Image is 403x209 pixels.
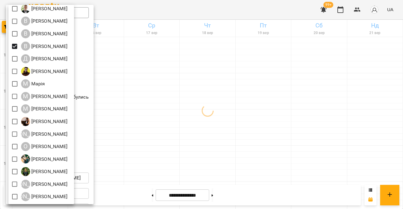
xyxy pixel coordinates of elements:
div: [PERSON_NAME] [21,192,30,201]
p: [PERSON_NAME] [30,131,68,138]
a: О [PERSON_NAME] [21,142,68,151]
a: В [PERSON_NAME] [21,4,68,13]
div: Оксана Кочанова [21,142,68,151]
a: Д [PERSON_NAME] [21,67,68,76]
div: Надія Шрай [21,117,68,126]
p: [PERSON_NAME] [30,17,68,25]
div: [PERSON_NAME] [21,129,30,138]
p: [PERSON_NAME] [30,68,68,75]
img: Д [21,67,30,76]
img: О [21,154,30,163]
p: [PERSON_NAME] [30,156,68,163]
div: Юрій Шпак [21,180,68,189]
a: [PERSON_NAME] [PERSON_NAME] [21,129,68,138]
a: В [PERSON_NAME] [21,17,68,26]
p: [PERSON_NAME] [30,143,68,150]
a: Н [PERSON_NAME] [21,117,68,126]
p: [PERSON_NAME] [30,193,68,200]
p: [PERSON_NAME] [30,118,68,125]
img: Р [21,167,30,176]
p: [PERSON_NAME] [30,43,68,50]
img: В [21,4,30,13]
a: В [PERSON_NAME] [21,42,68,51]
a: [PERSON_NAME] [PERSON_NAME] [21,192,68,201]
p: [PERSON_NAME] [30,93,68,100]
div: Ніна Марчук [21,129,68,138]
div: В [21,29,30,38]
img: Н [21,117,30,126]
a: Р [PERSON_NAME] [21,167,68,176]
p: [PERSON_NAME] [30,5,68,12]
p: [PERSON_NAME] [30,181,68,188]
div: Микита Пономарьов [21,92,68,101]
a: [PERSON_NAME] [PERSON_NAME] [21,180,68,189]
div: Ярослав Пташинський [21,192,68,201]
div: Вадим Моргун [21,4,68,13]
div: Михайло Поліщук [21,104,68,113]
div: Денис Пущало [21,67,68,76]
p: [PERSON_NAME] [30,168,68,175]
div: Ольга Мизюк [21,154,68,163]
div: Володимир Ярошинський [21,29,68,38]
div: М [21,92,30,101]
div: М [21,104,30,113]
p: [PERSON_NAME] [30,105,68,112]
a: М [PERSON_NAME] [21,104,68,113]
div: О [21,142,30,151]
p: [PERSON_NAME] [30,30,68,37]
a: О [PERSON_NAME] [21,154,68,163]
div: Владислав Границький [21,17,68,26]
div: Д [21,54,30,63]
div: В [21,17,30,26]
div: Денис Замрій [21,54,68,63]
div: [PERSON_NAME] [21,180,30,189]
div: Марія [21,79,45,88]
p: [PERSON_NAME] [30,55,68,62]
div: Роман Ованенко [21,167,68,176]
p: Марія [30,80,45,87]
div: В [21,42,30,51]
a: В [PERSON_NAME] [21,29,68,38]
a: Д [PERSON_NAME] [21,54,68,63]
div: Віталій Кадуха [21,42,68,51]
a: М [PERSON_NAME] [21,92,68,101]
div: М [21,79,30,88]
a: М Марія [21,79,45,88]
